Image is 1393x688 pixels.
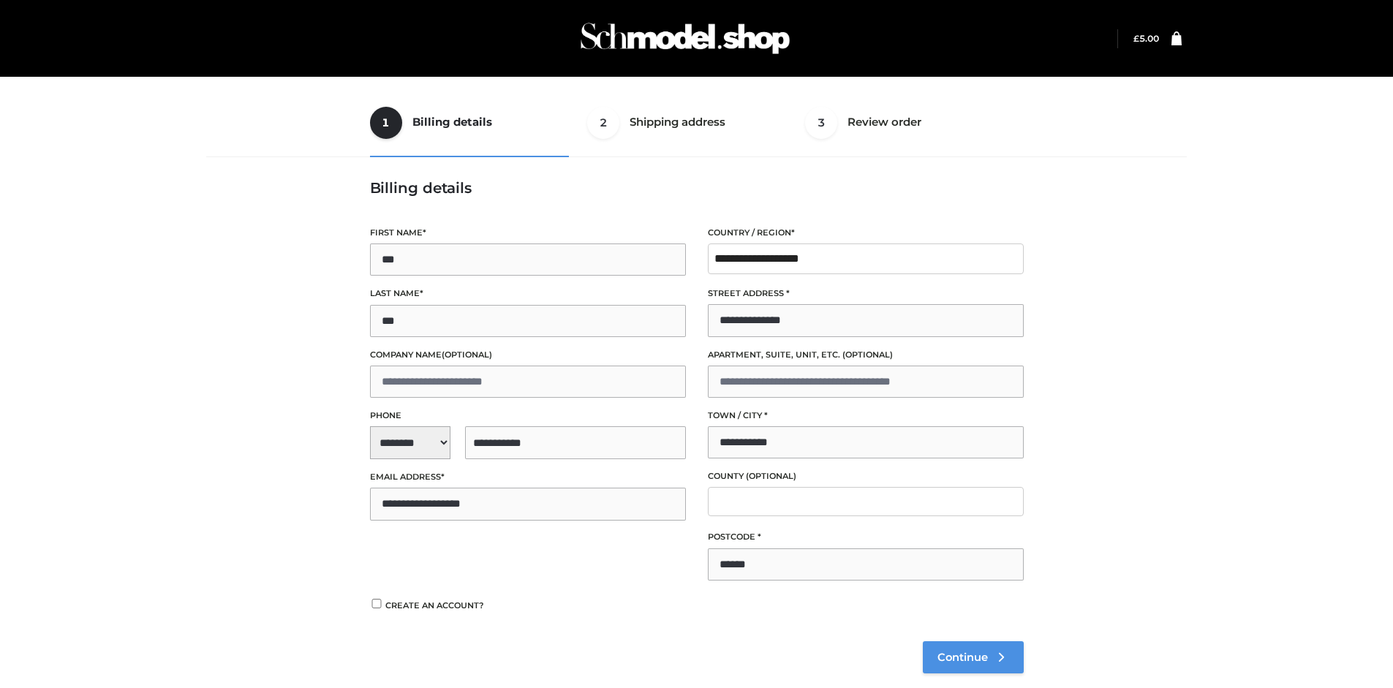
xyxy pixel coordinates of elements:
label: First name [370,226,686,240]
span: Create an account? [385,600,484,610]
label: Country / Region [708,226,1024,240]
span: Continue [937,651,988,664]
span: (optional) [842,349,893,360]
label: Town / City [708,409,1024,423]
label: Phone [370,409,686,423]
label: Street address [708,287,1024,300]
a: £5.00 [1133,33,1159,44]
span: £ [1133,33,1139,44]
a: Continue [923,641,1024,673]
input: Create an account? [370,599,383,608]
span: (optional) [442,349,492,360]
label: Company name [370,348,686,362]
bdi: 5.00 [1133,33,1159,44]
label: Last name [370,287,686,300]
label: County [708,469,1024,483]
span: (optional) [746,471,796,481]
label: Apartment, suite, unit, etc. [708,348,1024,362]
img: Schmodel Admin 964 [575,10,795,67]
h3: Billing details [370,179,1024,197]
label: Email address [370,470,686,484]
label: Postcode [708,530,1024,544]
